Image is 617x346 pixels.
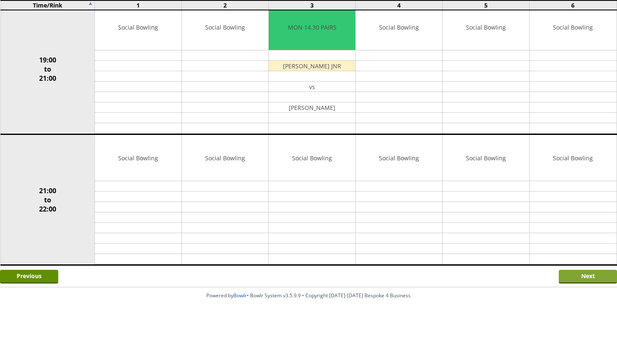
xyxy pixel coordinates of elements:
a: Bowlr [233,292,247,299]
td: [PERSON_NAME] JNR [269,61,355,71]
td: Social Bowling [530,4,616,50]
td: Social Bowling [530,135,616,181]
td: Social Bowling [269,135,355,181]
td: Social Bowling [356,135,442,181]
td: 5 [443,0,530,10]
td: Social Bowling [182,4,268,50]
td: vs [269,82,355,92]
td: Social Bowling [95,4,181,50]
td: Social Bowling [356,4,442,50]
td: Social Bowling [95,135,181,181]
td: Social Bowling [182,135,268,181]
td: 2 [181,0,268,10]
td: 21:00 to 22:00 [0,134,94,265]
span: Powered by • Bowlr System v3.5.9.9 • Copyright [DATE]-[DATE] Bespoke 4 Business [206,292,411,299]
input: Next [559,270,617,284]
td: Social Bowling [443,4,529,50]
td: [PERSON_NAME] [269,102,355,113]
td: 19:00 to 21:00 [0,4,94,134]
td: 1 [94,0,181,10]
td: 6 [530,0,617,10]
td: 4 [356,0,443,10]
td: Social Bowling [443,135,529,181]
td: MON 14.30 PAIRS [269,4,355,50]
td: 3 [268,0,355,10]
td: Time/Rink [0,0,94,10]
